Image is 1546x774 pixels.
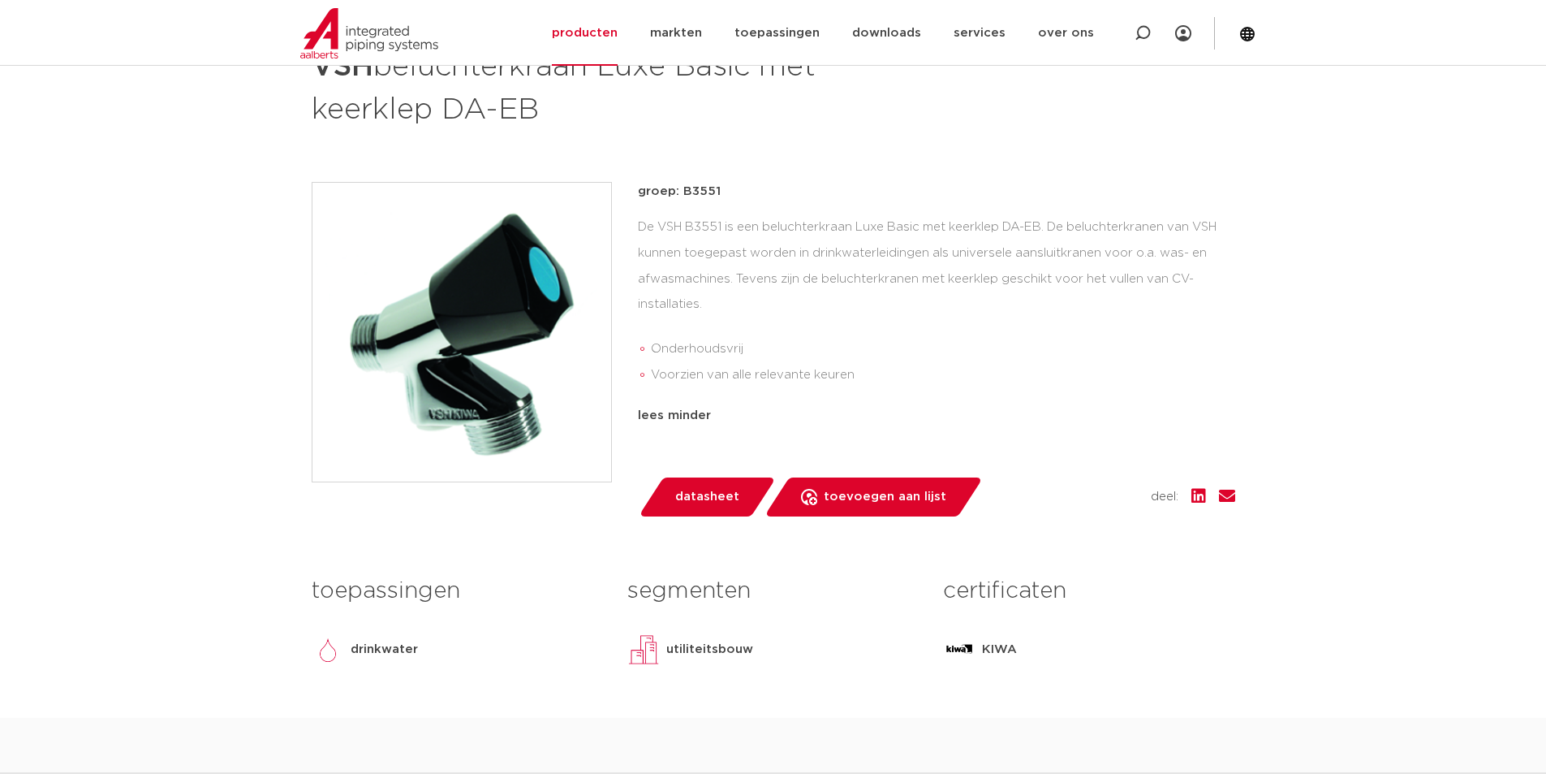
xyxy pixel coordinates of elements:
[312,633,344,666] img: drinkwater
[824,484,946,510] span: toevoegen aan lijst
[638,406,1235,426] div: lees minder
[312,42,921,130] h1: beluchterkraan Luxe Basic met keerklep DA-EB
[312,183,611,482] img: Product Image for VSH beluchterkraan Luxe Basic met keerklep DA-EB
[312,52,373,81] strong: VSH
[651,362,1235,388] li: Voorzien van alle relevante keuren
[627,633,660,666] img: utiliteitsbouw
[638,182,1235,201] p: groep: B3551
[351,640,418,659] p: drinkwater
[651,336,1235,362] li: Onderhoudsvrij
[943,575,1234,608] h3: certificaten
[312,575,603,608] h3: toepassingen
[1151,487,1178,507] span: deel:
[943,633,975,666] img: KIWA
[675,484,739,510] span: datasheet
[638,214,1235,394] div: De VSH B3551 is een beluchterkraan Luxe Basic met keerklep DA-EB. De beluchterkranen van VSH kunn...
[627,575,919,608] h3: segmenten
[982,640,1017,659] p: KIWA
[666,640,753,659] p: utiliteitsbouw
[638,478,776,517] a: datasheet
